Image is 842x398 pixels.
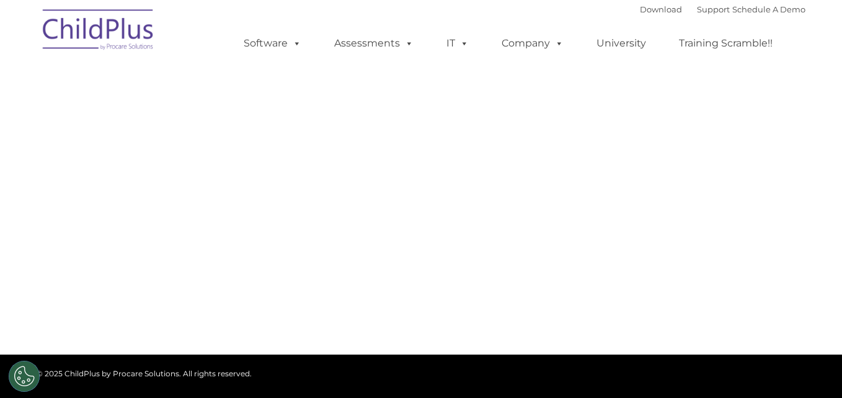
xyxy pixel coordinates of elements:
span: © 2025 ChildPlus by Procare Solutions. All rights reserved. [37,369,252,378]
a: Schedule A Demo [732,4,805,14]
button: Cookies Settings [9,361,40,392]
a: Download [640,4,682,14]
a: Company [489,31,576,56]
img: ChildPlus by Procare Solutions [37,1,161,63]
a: Assessments [322,31,426,56]
a: Software [231,31,314,56]
font: | [640,4,805,14]
a: Training Scramble!! [667,31,785,56]
a: Support [697,4,730,14]
a: IT [434,31,481,56]
a: University [584,31,658,56]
